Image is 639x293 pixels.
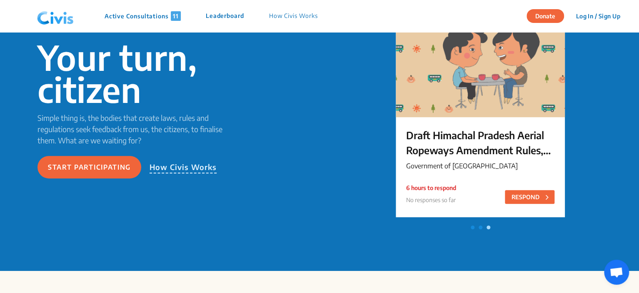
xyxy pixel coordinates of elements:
p: Draft Himachal Pradesh Aerial Ropeways Amendment Rules, 2025 [406,128,554,158]
img: navlogo.png [34,4,77,29]
button: RESPOND [505,190,554,204]
p: How Civis Works [150,161,217,173]
p: How Civis Works [269,11,318,21]
span: 11 [171,11,181,21]
p: Government of [GEOGRAPHIC_DATA] [406,161,554,171]
button: Start participating [37,156,141,178]
p: Simple thing is, the bodies that create laws, rules and regulations seek feedback from us, the ci... [37,112,235,146]
button: Donate [527,9,564,23]
p: Leaderboard [206,11,244,21]
button: Log In / Sign Up [570,10,626,23]
div: Open chat [604,260,629,285]
span: No responses so far [406,196,456,203]
p: Active Consultations [105,11,181,21]
a: Donate [527,11,570,20]
p: 6 hours to respond [406,183,456,192]
p: Your turn, citizen [37,41,235,105]
a: Draft Himachal Pradesh Aerial Ropeways Amendment Rules, 2025Government of [GEOGRAPHIC_DATA]6 hour... [396,13,565,221]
